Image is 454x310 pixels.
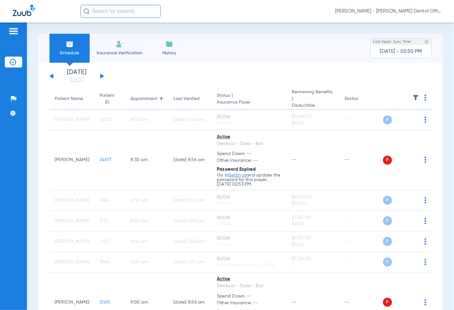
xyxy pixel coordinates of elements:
div: Active [217,113,282,120]
span: 24677 [100,158,111,162]
iframe: Chat Widget [422,279,454,310]
img: x.svg [410,299,416,305]
div: Active [217,134,282,141]
span: $4,814.00 [292,194,334,200]
span: P [383,196,392,205]
span: 14702 [100,117,111,122]
td: -- [340,252,383,273]
span: Insurance Verification [94,50,144,56]
a: Settings [229,173,246,178]
img: x.svg [410,259,416,265]
p: Go to and update the password for this payer. [DATE] 02:53 PM. [217,173,282,187]
span: -- [292,262,334,269]
td: [DATE] 2:50 PM [168,232,212,252]
span: Other Insurance: -- [217,157,282,164]
td: 8:45 AM [125,232,168,252]
span: Insurance Payer [217,99,282,106]
span: Last Appt. Sync Time: [373,39,412,45]
div: Active [217,276,282,283]
span: 1944 [100,260,109,264]
td: 8:30 AM [125,130,168,190]
span: -- [292,158,297,162]
td: 9:00 AM [125,252,168,273]
img: Search Icon [84,8,89,14]
span: $50.00 [292,200,334,207]
td: -- [340,232,383,252]
img: group-dot-blue.svg [424,157,426,163]
div: Last Verified [174,96,207,102]
span: $1,446.00 [292,113,334,120]
span: $0.00 [292,120,334,127]
div: Appointment [130,96,157,102]
span: Spend Down: -- [217,293,282,300]
img: group-dot-blue.svg [424,238,426,245]
td: [DATE] 2:48 PM [168,110,212,130]
img: filter.svg [413,95,419,101]
img: last sync help info [424,40,429,44]
span: $1,507.60 [292,214,334,221]
div: Patient Name [55,96,83,102]
img: group-dot-blue.svg [424,116,426,123]
td: 8:00 AM [125,110,168,130]
div: Appointment [130,96,163,102]
div: Patient Name [55,96,89,102]
img: x.svg [410,218,416,224]
th: Remaining Benefits | [287,89,340,110]
td: [PERSON_NAME] [49,190,94,211]
span: $1,507.60 [292,235,334,242]
div: Active [217,235,282,242]
span: History [154,50,184,56]
span: 21615 [100,300,110,305]
div: MetLife [217,120,282,127]
span: P [383,216,392,225]
span: P [383,258,392,267]
div: Patient ID [100,92,120,106]
span: $0.00 [292,221,334,228]
img: History [165,40,173,48]
span: P [383,115,392,124]
td: [PERSON_NAME] [49,232,94,252]
span: Other Insurance: -- [217,300,282,306]
div: Active [217,255,282,262]
div: Delta Dental of [US_STATE] [217,262,282,269]
img: group-dot-blue.svg [424,197,426,204]
span: $0.00 [292,242,334,248]
img: x.svg [410,116,416,123]
td: 8:45 AM [125,211,168,232]
span: 9164 [100,198,109,203]
div: Active [217,214,282,221]
td: [PERSON_NAME] [49,211,94,232]
img: Zuub Logo [13,5,35,16]
th: Status [340,89,383,110]
span: Deductible [292,102,334,109]
div: Dentical - Data - Bot [217,141,282,147]
img: Schedule [66,40,74,48]
span: [DATE] - 02:50 PM [380,48,422,55]
div: Last Verified [174,96,200,102]
span: 2123 [100,219,108,223]
img: group-dot-blue.svg [424,259,426,265]
input: Search for patients [80,5,161,18]
td: -- [340,190,383,211]
a: [DATE] [58,77,96,83]
td: [PERSON_NAME] [49,110,94,130]
th: Status | [212,89,287,110]
td: -- [340,110,383,130]
span: -- [292,300,297,305]
div: Dentical - Data - Bot [217,283,282,289]
td: [DATE] 2:50 PM [168,211,212,232]
td: [DATE] 8:56 AM [168,130,212,190]
span: Password Expired [217,167,256,172]
td: [PERSON_NAME] [49,252,94,273]
span: [PERSON_NAME] - [PERSON_NAME] Dental Office [335,8,441,14]
span: Spend Down: -- [217,150,282,157]
span: Schedule [54,50,85,56]
div: Active [217,194,282,200]
img: group-dot-blue.svg [424,95,426,101]
td: 8:30 AM [125,190,168,211]
span: P [383,237,392,246]
span: P [383,298,392,307]
span: $1,764.00 [292,255,334,262]
img: group-dot-blue.svg [424,218,426,224]
img: Manual Insurance Verification [116,40,123,48]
